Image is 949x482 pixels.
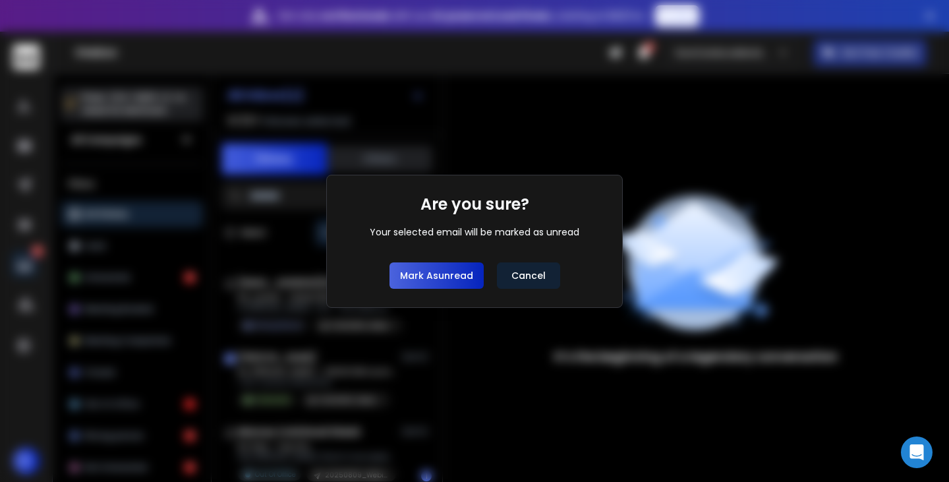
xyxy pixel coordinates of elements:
[420,194,529,215] h1: Are you sure?
[370,226,579,239] div: Your selected email will be marked as unread
[400,269,473,282] p: Mark as unread
[497,262,560,289] button: Cancel
[389,262,484,289] button: Mark asunread
[901,437,933,468] div: Open Intercom Messenger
